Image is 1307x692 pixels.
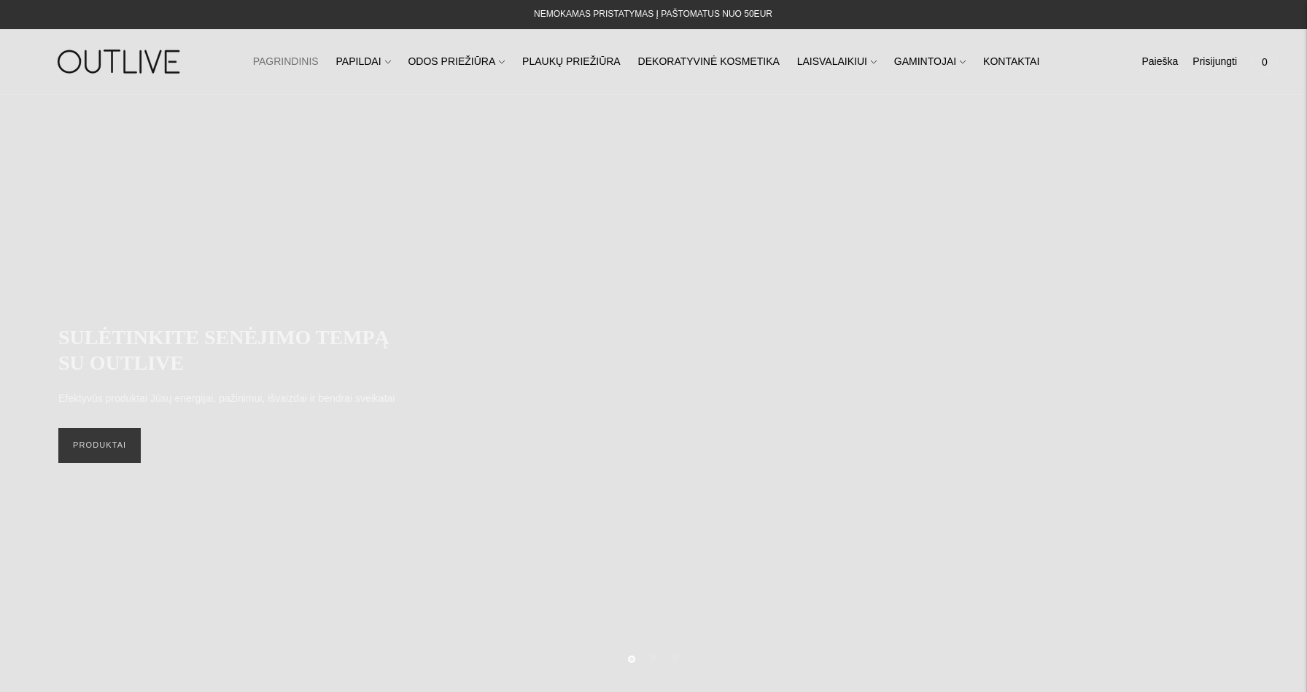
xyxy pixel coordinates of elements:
p: Efektyvūs produktai Jūsų energijai, pažinimui, išvaizdai ir bendrai sveikatai [58,390,395,408]
h2: SULĖTINKITE SENĖJIMO TEMPĄ SU OUTLIVE [58,324,408,376]
a: ODOS PRIEŽIŪRA [408,46,505,78]
a: 0 [1252,46,1278,78]
a: KONTAKTAI [983,46,1039,78]
a: DEKORATYVINĖ KOSMETIKA [638,46,780,78]
span: 0 [1254,52,1275,72]
a: Prisijungti [1192,46,1237,78]
img: OUTLIVE [29,36,212,87]
a: Paieška [1141,46,1178,78]
button: Move carousel to slide 1 [628,656,635,663]
a: PLAUKŲ PRIEŽIŪRA [522,46,621,78]
button: Move carousel to slide 3 [672,654,679,661]
a: LAISVALAIKIUI [797,46,877,78]
a: PAPILDAI [336,46,391,78]
a: GAMINTOJAI [894,46,966,78]
div: NEMOKAMAS PRISTATYMAS Į PAŠTOMATUS NUO 50EUR [534,6,772,23]
a: PAGRINDINIS [253,46,319,78]
button: Move carousel to slide 2 [650,654,657,661]
a: PRODUKTAI [58,428,141,463]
